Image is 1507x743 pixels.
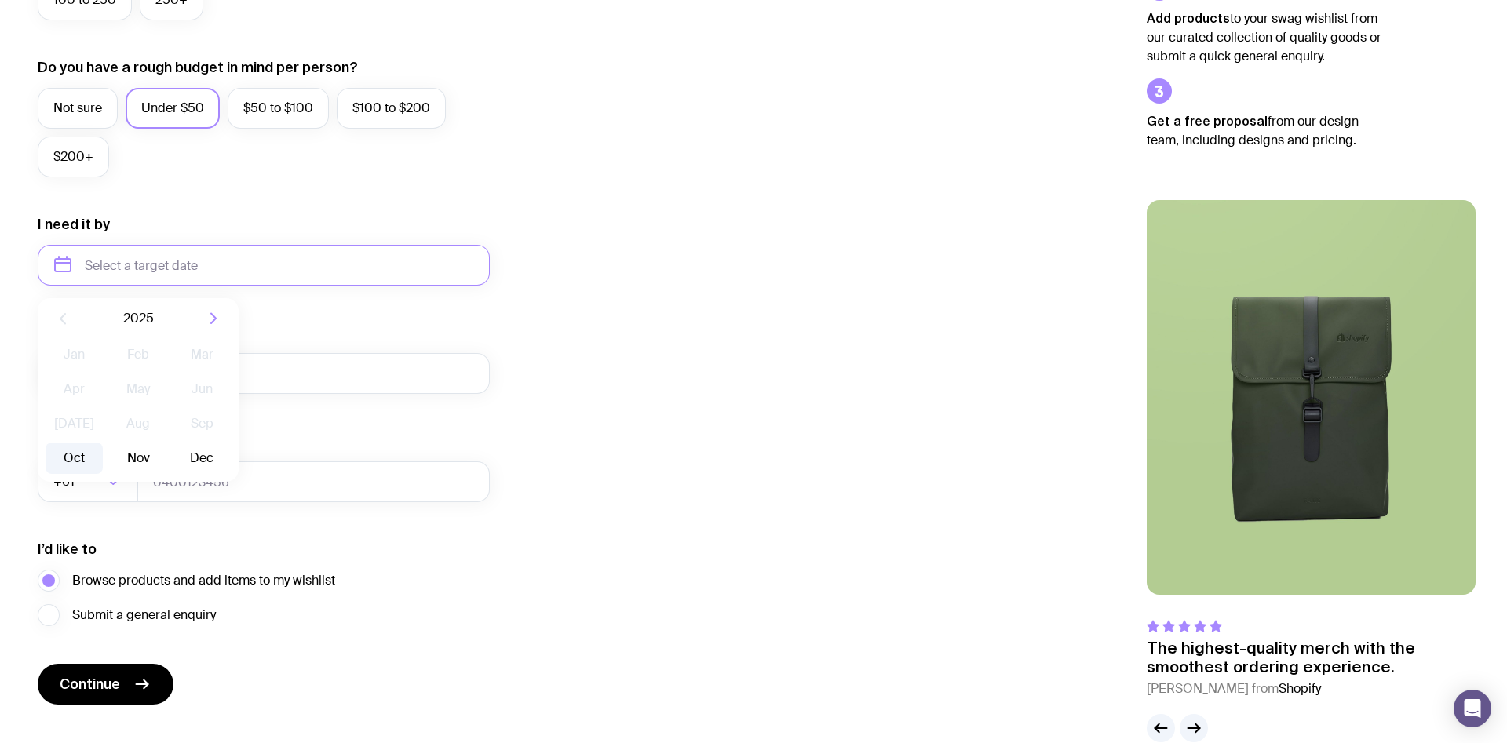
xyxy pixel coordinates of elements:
[1147,114,1268,128] strong: Get a free proposal
[53,461,78,502] span: +61
[46,373,103,405] button: Apr
[228,88,329,129] label: $50 to $100
[38,58,358,77] label: Do you have a rough budget in mind per person?
[38,88,118,129] label: Not sure
[109,339,166,370] button: Feb
[78,461,102,502] input: Search for option
[109,443,166,474] button: Nov
[137,461,490,502] input: 0400123456
[60,675,120,694] span: Continue
[1454,690,1491,727] div: Open Intercom Messenger
[72,571,335,590] span: Browse products and add items to my wishlist
[123,309,154,328] span: 2025
[1147,639,1476,676] p: The highest-quality merch with the smoothest ordering experience.
[38,664,173,705] button: Continue
[46,339,103,370] button: Jan
[109,408,166,439] button: Aug
[126,88,220,129] label: Under $50
[1147,11,1230,25] strong: Add products
[38,215,110,234] label: I need it by
[173,339,231,370] button: Mar
[38,245,490,286] input: Select a target date
[1147,9,1382,66] p: to your swag wishlist from our curated collection of quality goods or submit a quick general enqu...
[38,540,97,559] label: I’d like to
[1147,679,1476,698] cite: [PERSON_NAME] from
[38,137,109,177] label: $200+
[1147,111,1382,150] p: from our design team, including designs and pricing.
[173,373,231,405] button: Jun
[1279,680,1321,697] span: Shopify
[173,408,231,439] button: Sep
[38,461,138,502] div: Search for option
[109,373,166,405] button: May
[173,443,231,474] button: Dec
[72,606,216,625] span: Submit a general enquiry
[46,408,103,439] button: [DATE]
[337,88,446,129] label: $100 to $200
[46,443,103,474] button: Oct
[38,353,490,394] input: you@email.com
